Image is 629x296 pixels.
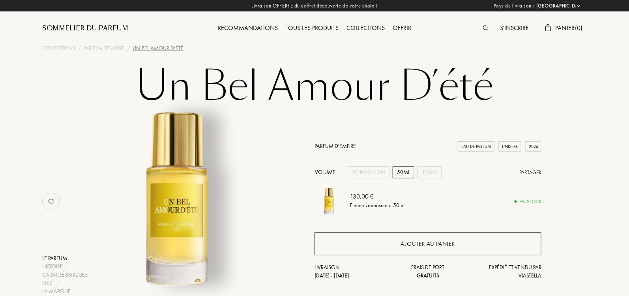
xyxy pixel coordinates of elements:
[417,166,442,178] div: 100mL
[389,23,415,34] div: Offrir
[81,100,276,296] img: Un Bel Amour D’été Parfum d'Empire
[314,142,356,150] a: Parfum d'Empire
[483,25,489,31] img: search_icn.svg
[117,65,512,108] h1: Un Bel Amour D’été
[127,44,130,52] div: /
[314,166,342,178] div: Volume :
[42,254,88,262] div: Le parfum
[350,202,405,210] div: Flacon vaporisateur 50mL
[282,24,343,32] a: Tous les produits
[43,194,59,210] img: no_like_p.png
[525,141,541,152] div: 2024
[350,192,405,202] div: 130,00 €
[390,263,466,280] div: Frais de port
[347,166,389,178] div: Echantillon
[393,166,414,178] div: 50mL
[343,23,389,34] div: Collections
[78,44,81,52] div: /
[466,263,541,280] div: Expédié et vendu par
[314,263,390,280] div: Livraison
[545,24,551,31] img: cart.svg
[214,23,282,34] div: Recommandations
[519,169,541,176] div: Partager
[389,24,415,32] a: Offrir
[498,141,521,152] div: Unisexe
[214,24,282,32] a: Recommandations
[314,186,344,216] img: Un Bel Amour D’été Parfum d'Empire
[515,198,541,206] div: En stock
[555,24,583,32] span: Panier ( 0 )
[494,2,534,10] span: Pays de livraison :
[42,24,128,33] a: Sommelier du Parfum
[42,287,88,296] div: La marque
[519,272,541,279] span: VIASTELLA
[282,23,343,34] div: Tous les produits
[133,44,183,52] div: Un Bel Amour D’été
[42,271,88,279] div: Caractéristiques
[314,272,349,279] span: [DATE] - [DATE]
[496,23,533,34] div: S'inscrire
[343,24,389,32] a: Collections
[42,262,88,271] div: Histoire
[42,44,75,52] a: Collections
[417,272,439,279] span: Gratuits
[496,24,533,32] a: S'inscrire
[42,279,88,287] div: Nez
[83,44,125,52] a: Parfum d'Empire
[458,141,494,152] div: Eau de Parfum
[401,240,455,249] div: Ajouter au panier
